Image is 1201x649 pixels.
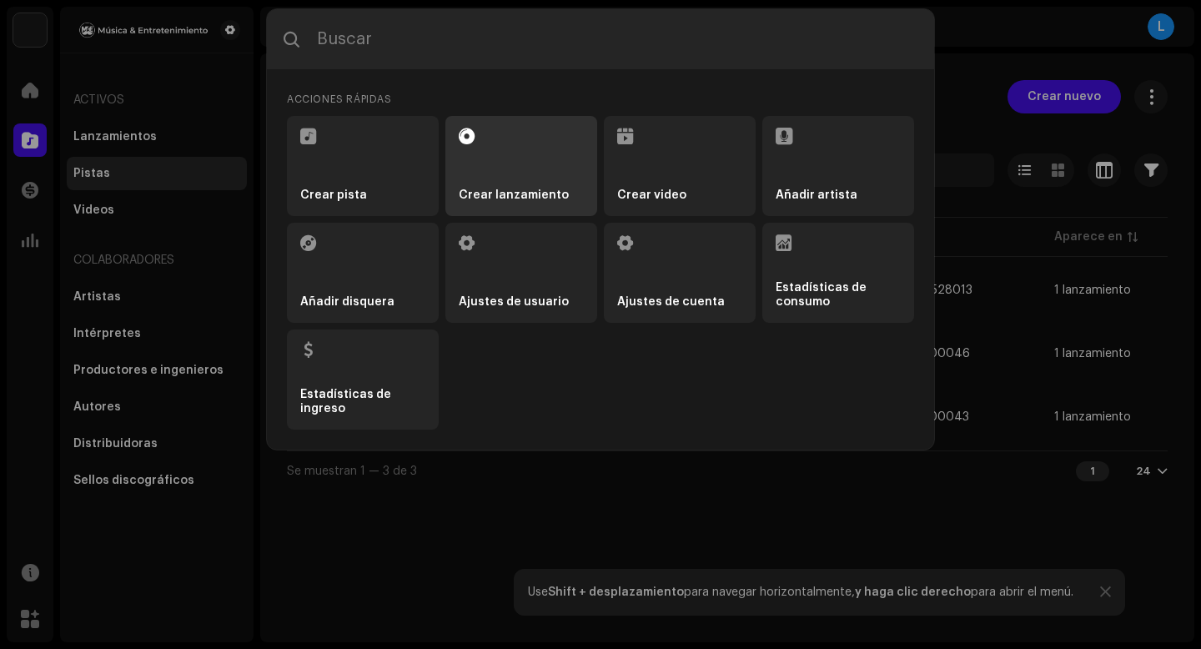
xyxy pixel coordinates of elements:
input: Buscar [267,9,934,69]
strong: Estadísticas de consumo [776,281,901,309]
strong: Ajustes de usuario [459,295,569,309]
strong: Añadir artista [776,189,857,203]
strong: Crear video [617,189,686,203]
strong: Ajustes de cuenta [617,295,725,309]
strong: Estadísticas de ingreso [300,388,425,416]
strong: Añadir disquera [300,295,394,309]
strong: Crear lanzamiento [459,189,569,203]
div: Acciones rápidas [287,89,914,109]
strong: Crear pista [300,189,367,203]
